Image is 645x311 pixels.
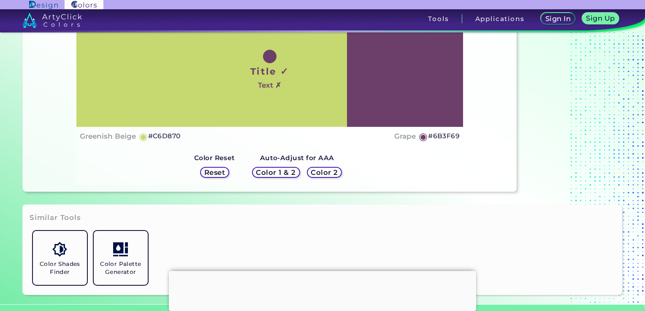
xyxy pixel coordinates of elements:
img: icon_color_shades.svg [52,242,67,257]
strong: Color Reset [194,154,235,162]
h5: ◉ [139,131,148,142]
h5: #6B3F69 [428,131,460,142]
h4: Text ✗ [258,79,281,91]
h5: Reset [205,169,224,176]
h5: #C6D870 [148,131,181,142]
h5: Color 2 [312,169,336,176]
h4: Greenish Beige [80,130,136,142]
h5: Sign In [547,16,570,22]
h5: Color 1 & 2 [258,169,294,176]
h5: Color Palette Generator [97,260,144,276]
a: Sign In [542,13,574,24]
img: ArtyClick Design logo [29,1,57,9]
a: Sign Up [584,13,617,24]
h3: Applications [475,16,525,22]
a: Color Palette Generator [90,228,151,288]
h1: Title ✓ [250,65,289,78]
h5: Color Shades Finder [36,260,84,276]
iframe: Advertisement [169,271,476,309]
a: Color Shades Finder [30,228,90,288]
img: icon_col_pal_col.svg [113,242,128,257]
h5: Sign Up [588,15,614,21]
h4: Grape [394,130,416,142]
h5: ◉ [419,131,428,142]
img: logo_artyclick_colors_white.svg [22,13,82,28]
h3: Tools [428,16,449,22]
strong: Auto-Adjust for AAA [260,154,334,162]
